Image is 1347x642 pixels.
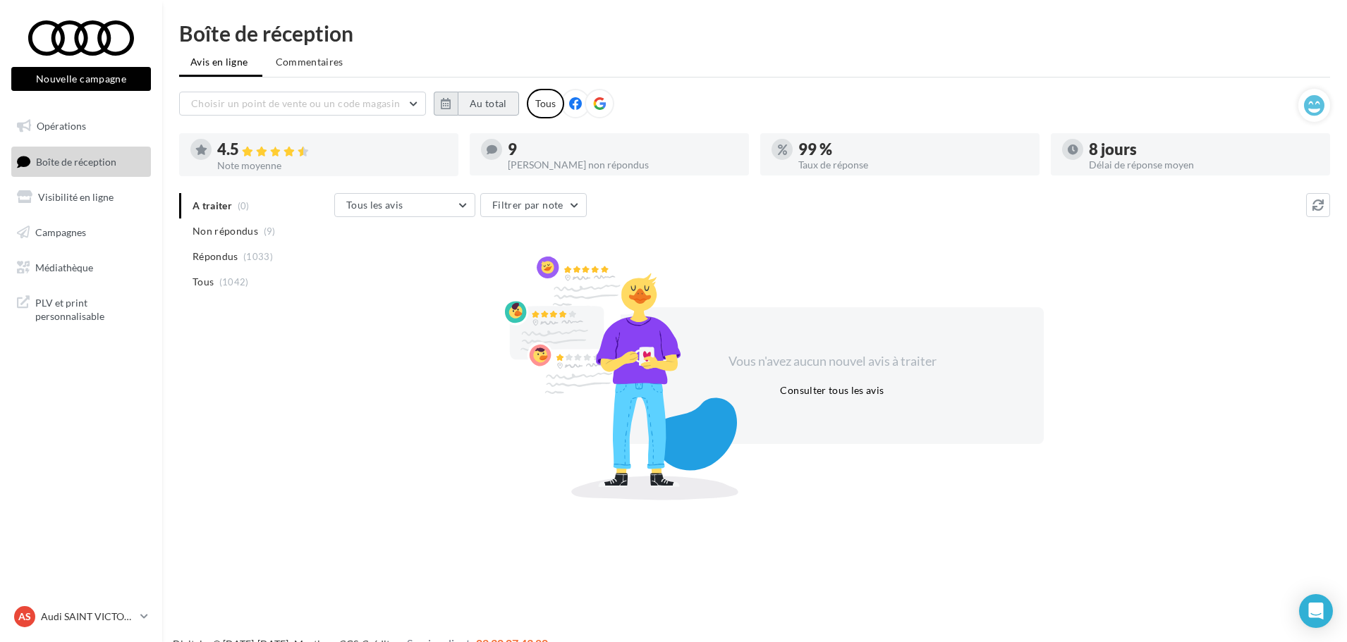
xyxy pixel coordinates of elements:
[276,55,343,69] span: Commentaires
[38,191,114,203] span: Visibilité en ligne
[264,226,276,237] span: (9)
[8,288,154,329] a: PLV et print personnalisable
[179,23,1330,44] div: Boîte de réception
[346,199,403,211] span: Tous les avis
[217,142,447,158] div: 4.5
[37,120,86,132] span: Opérations
[191,97,400,109] span: Choisir un point de vente ou un code magasin
[35,226,86,238] span: Campagnes
[334,193,475,217] button: Tous les avis
[193,224,258,238] span: Non répondus
[35,293,145,323] span: PLV et print personnalisable
[11,603,151,630] a: AS Audi SAINT VICTORET
[508,142,738,157] div: 9
[458,92,519,116] button: Au total
[774,382,889,399] button: Consulter tous les avis
[8,218,154,247] a: Campagnes
[219,276,249,288] span: (1042)
[35,261,93,273] span: Médiathèque
[1299,594,1333,628] div: Open Intercom Messenger
[41,610,135,624] p: Audi SAINT VICTORET
[527,89,564,118] div: Tous
[18,610,31,624] span: AS
[217,161,447,171] div: Note moyenne
[8,111,154,141] a: Opérations
[36,155,116,167] span: Boîte de réception
[798,142,1028,157] div: 99 %
[1089,160,1319,170] div: Délai de réponse moyen
[711,352,953,371] div: Vous n'avez aucun nouvel avis à traiter
[8,147,154,177] a: Boîte de réception
[8,183,154,212] a: Visibilité en ligne
[8,253,154,283] a: Médiathèque
[480,193,587,217] button: Filtrer par note
[193,249,238,264] span: Répondus
[243,251,273,262] span: (1033)
[434,92,519,116] button: Au total
[508,160,738,170] div: [PERSON_NAME] non répondus
[193,275,214,289] span: Tous
[798,160,1028,170] div: Taux de réponse
[1089,142,1319,157] div: 8 jours
[11,67,151,91] button: Nouvelle campagne
[179,92,426,116] button: Choisir un point de vente ou un code magasin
